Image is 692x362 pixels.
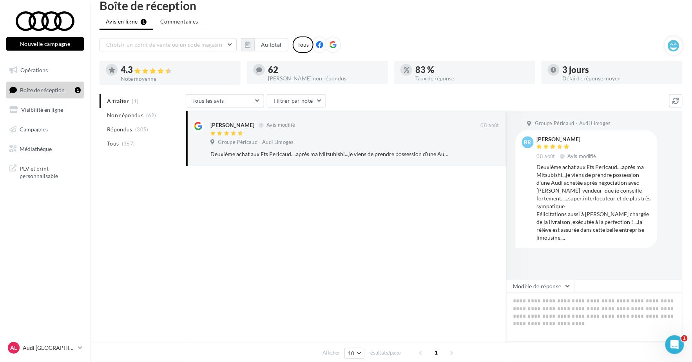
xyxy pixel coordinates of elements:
span: Médiathèque [20,145,52,152]
span: Non répondus [107,111,143,119]
span: 10 [348,350,355,357]
span: Opérations [20,67,48,73]
span: (305) [135,126,149,133]
button: Au total [241,38,288,51]
div: [PERSON_NAME] non répondus [268,76,382,81]
span: Tous [107,140,119,147]
div: Délai de réponse moyen [563,76,676,81]
span: 08 août [537,153,555,160]
span: PLV et print personnalisable [20,163,81,180]
span: Répondus [107,126,132,133]
span: Tous les avis [192,97,224,104]
a: Médiathèque [5,141,85,157]
button: Tous les avis [186,94,264,107]
div: [PERSON_NAME] [210,121,254,129]
span: RR [524,138,531,146]
span: (62) [147,112,156,118]
a: AL Audi [GEOGRAPHIC_DATA] [6,340,84,355]
span: Groupe Péricaud - Audi Limoges [535,120,611,127]
button: Nouvelle campagne [6,37,84,51]
div: Taux de réponse [415,76,529,81]
span: (367) [122,140,135,147]
span: Afficher [322,349,340,357]
span: 1 [430,346,443,359]
button: Filtrer par note [267,94,326,107]
div: Note moyenne [121,76,234,82]
div: 1 [75,87,81,93]
div: Deuxième achat aux Ets Pericaud....après ma Mitsubishi...je viens de prendre possession d'une Aud... [537,163,651,242]
p: Audi [GEOGRAPHIC_DATA] [23,344,75,352]
span: Campagnes [20,126,48,133]
span: 08 août [481,122,499,129]
span: 1 [681,335,688,342]
span: Choisir un point de vente ou un code magasin [106,41,222,48]
a: Opérations [5,62,85,78]
button: Modèle de réponse [506,280,574,293]
span: Avis modifié [568,153,596,159]
iframe: Intercom live chat [665,335,684,354]
a: Campagnes [5,121,85,138]
span: Boîte de réception [20,86,65,93]
span: Avis modifié [266,122,295,128]
span: AL [11,344,17,352]
button: 10 [344,348,364,359]
div: 83 % [415,65,529,74]
span: Commentaires [160,18,198,25]
button: Choisir un point de vente ou un code magasin [100,38,237,51]
a: Boîte de réception1 [5,82,85,98]
div: Deuxième achat aux Ets Pericaud....après ma Mitsubishi...je viens de prendre possession d'une Aud... [210,150,448,158]
a: Visibilité en ligne [5,102,85,118]
div: [PERSON_NAME] [537,136,598,142]
span: Visibilité en ligne [21,106,63,113]
button: Au total [254,38,288,51]
a: PLV et print personnalisable [5,160,85,183]
div: 3 jours [563,65,676,74]
span: résultats/page [369,349,401,357]
span: Groupe Péricaud - Audi Limoges [218,139,294,146]
div: 4.3 [121,65,234,75]
div: Tous [293,36,313,53]
div: 62 [268,65,382,74]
